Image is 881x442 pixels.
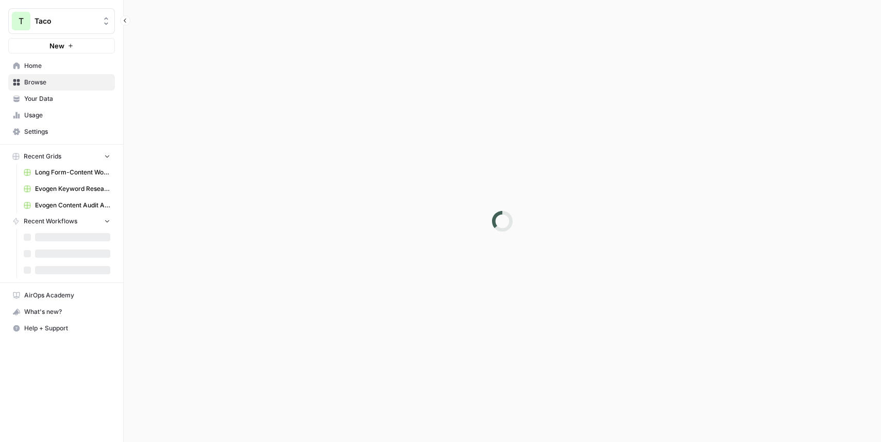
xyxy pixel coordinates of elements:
[24,61,110,70] span: Home
[24,111,110,120] span: Usage
[24,217,77,226] span: Recent Workflows
[19,15,24,27] span: T
[8,320,115,337] button: Help + Support
[24,291,110,300] span: AirOps Academy
[19,181,115,197] a: Evogen Keyword Research Agent Grid
[24,78,110,87] span: Browse
[35,16,97,26] span: Taco
[8,74,115,91] a: Browse
[8,287,115,304] a: AirOps Academy
[19,164,115,181] a: Long Form-Content Workflow - AI Clients (New) Grid
[8,91,115,107] a: Your Data
[8,149,115,164] button: Recent Grids
[24,324,110,333] span: Help + Support
[49,41,64,51] span: New
[8,107,115,123] a: Usage
[8,8,115,34] button: Workspace: Taco
[24,94,110,103] span: Your Data
[8,123,115,140] a: Settings
[24,127,110,136] span: Settings
[8,38,115,54] button: New
[9,304,114,320] div: What's new?
[19,197,115,214] a: Evogen Content Audit Agent Grid
[35,168,110,177] span: Long Form-Content Workflow - AI Clients (New) Grid
[8,214,115,229] button: Recent Workflows
[8,58,115,74] a: Home
[24,152,61,161] span: Recent Grids
[35,201,110,210] span: Evogen Content Audit Agent Grid
[35,184,110,193] span: Evogen Keyword Research Agent Grid
[8,304,115,320] button: What's new?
